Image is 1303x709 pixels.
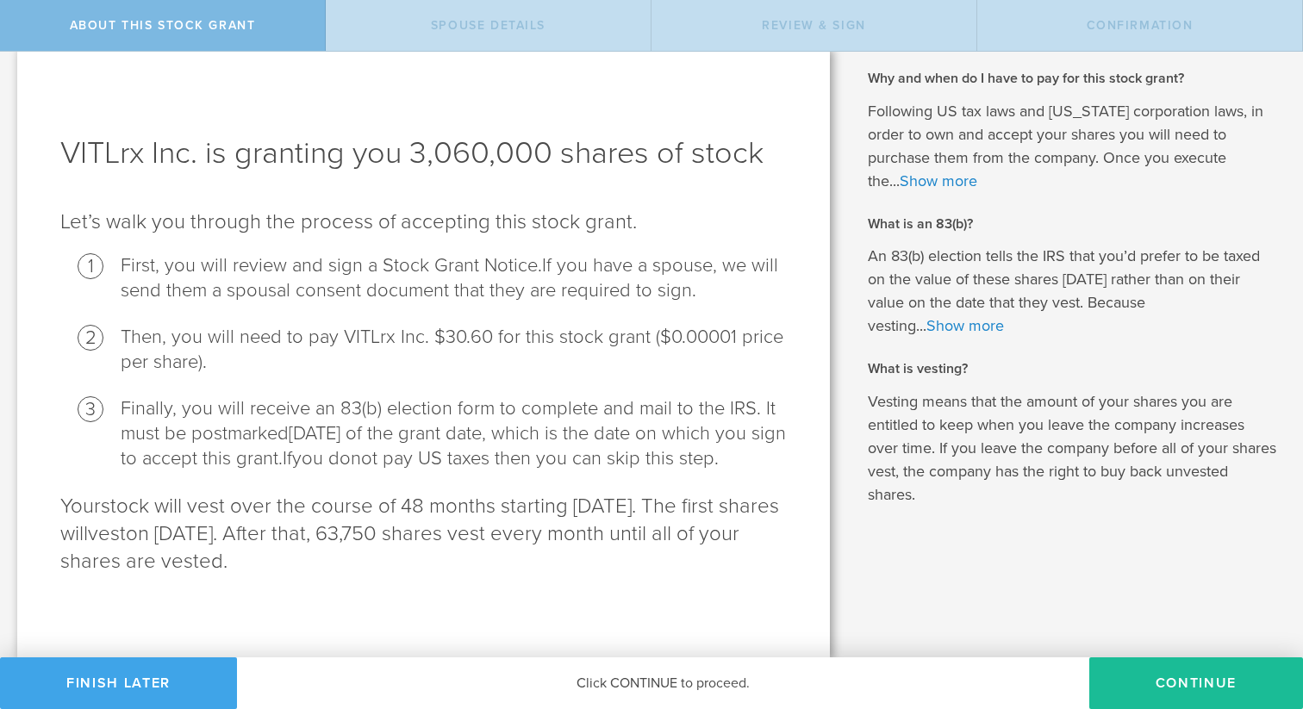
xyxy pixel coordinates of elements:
[121,396,787,471] li: Finally, you will receive an 83(b) election form to complete and mail to the IRS . It must be pos...
[292,447,351,470] span: you do
[1087,18,1194,33] span: Confirmation
[868,245,1277,338] p: An 83(b) election tells the IRS that you’d prefer to be taxed on the value of these shares [DATE]...
[60,493,787,575] p: stock will vest over the course of 48 months starting [DATE]. The first shares will on [DATE]. Af...
[237,657,1089,709] div: Click CONTINUE to proceed.
[88,521,126,546] span: vest
[926,316,1004,335] a: Show more
[900,171,977,190] a: Show more
[431,18,546,33] span: Spouse Details
[121,325,787,375] li: Then, you will need to pay VITLrx Inc. $30.60 for this stock grant ($0.00001 price per share).
[60,208,787,236] p: Let’s walk you through the process of accepting this stock grant .
[121,422,786,470] span: [DATE] of the grant date, which is the date on which you sign to accept this grant.
[868,359,1277,378] h2: What is vesting?
[1089,657,1303,709] button: CONTINUE
[868,100,1277,193] p: Following US tax laws and [US_STATE] corporation laws, in order to own and accept your shares you...
[868,215,1277,233] h2: What is an 83(b)?
[121,253,787,303] li: First, you will review and sign a Stock Grant Notice.
[868,390,1277,507] p: Vesting means that the amount of your shares you are entitled to keep when you leave the company ...
[70,18,256,33] span: About this stock grant
[868,69,1277,88] h2: Why and when do I have to pay for this stock grant?
[762,18,866,33] span: Review & Sign
[60,133,787,174] h1: VITLrx Inc. is granting you 3,060,000 shares of stock
[60,494,101,519] span: Your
